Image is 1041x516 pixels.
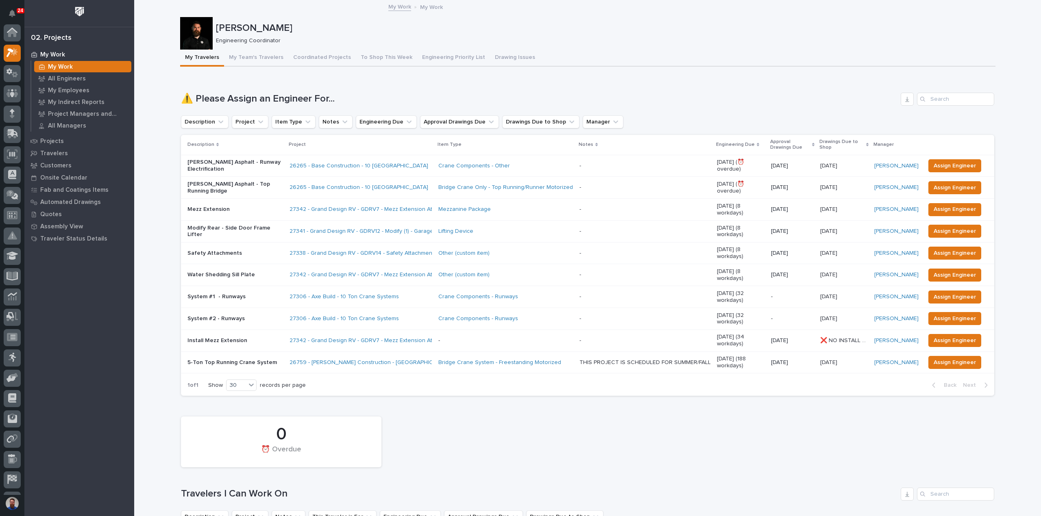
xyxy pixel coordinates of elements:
p: Water Shedding Sill Plate [187,271,283,278]
p: [DATE] [820,292,839,300]
p: - [771,293,814,300]
button: Next [960,382,994,389]
a: [PERSON_NAME] [874,315,919,322]
a: 27342 - Grand Design RV - GDRV7 - Mezz Extension At Overhead Door [290,206,475,213]
span: Assign Engineer [934,161,976,171]
a: Travelers [24,147,134,159]
a: Traveler Status Details [24,232,134,245]
a: Bridge Crane Only - Top Running/Runner Motorized [438,184,573,191]
a: [PERSON_NAME] [874,163,919,169]
div: - [579,271,581,278]
p: [DATE] (8 workdays) [717,203,764,217]
div: - [579,337,581,344]
tr: Safety Attachments27338 - Grand Design RV - GDRV14 - Safety Attachments For Tent Vacuum Other (cu... [181,242,994,264]
p: [PERSON_NAME] Asphalt - Runway Electrification [187,159,283,173]
p: Drawings Due to Shop [819,137,864,152]
span: Assign Engineer [934,270,976,280]
a: [PERSON_NAME] [874,271,919,278]
a: 27306 - Axe Build - 10 Ton Crane Systems [290,315,399,322]
p: Travelers [40,150,68,157]
p: [DATE] (34 workdays) [717,334,764,347]
a: Mezzanine Package [438,206,491,213]
p: Description [187,140,214,149]
a: 26265 - Base Construction - 10 [GEOGRAPHIC_DATA] [290,163,428,169]
p: Customers [40,162,72,169]
p: [DATE] (8 workdays) [717,268,764,282]
span: Assign Engineer [934,336,976,345]
tr: System #1 - Runways27306 - Axe Build - 10 Ton Crane Systems Crane Components - Runways - [DATE] (... [181,286,994,308]
p: Safety Attachments [187,250,283,257]
a: Bridge Crane System - Freestanding Motorized [438,359,561,366]
p: records per page [260,382,306,389]
p: [DATE] [771,228,814,235]
p: [DATE] (32 workdays) [717,290,764,304]
span: Assign Engineer [934,204,976,214]
p: [DATE] [820,204,839,213]
p: [DATE] (188 workdays) [717,356,764,369]
p: Show [208,382,223,389]
p: Install Mezz Extension [187,337,283,344]
button: Assign Engineer [928,181,981,194]
p: System #1 - Runways [187,293,283,300]
p: Traveler Status Details [40,235,107,243]
p: [DATE] [771,337,814,344]
tr: Water Shedding Sill Plate27342 - Grand Design RV - GDRV7 - Mezz Extension At Overhead Door Other ... [181,264,994,286]
div: - [579,163,581,169]
p: [DATE] [820,182,839,191]
p: My Work [48,63,73,71]
a: My Work [388,2,411,11]
a: Crane Components - Runways [438,293,518,300]
a: Lifting Device [438,228,473,235]
p: Assembly View [40,223,83,230]
a: 26265 - Base Construction - 10 [GEOGRAPHIC_DATA] [290,184,428,191]
img: Workspace Logo [72,4,87,19]
tr: [PERSON_NAME] Asphalt - Top Running Bridge26265 - Base Construction - 10 [GEOGRAPHIC_DATA] Bridge... [181,177,994,199]
p: [DATE] (8 workdays) [717,246,764,260]
a: [PERSON_NAME] [874,250,919,257]
p: Automated Drawings [40,199,101,206]
p: Mezz Extension [187,206,283,213]
a: Crane Components - Other [438,163,510,169]
a: All Managers [31,120,134,131]
div: - [579,206,581,213]
button: Assign Engineer [928,247,981,260]
a: Project Managers and Engineers [31,108,134,119]
button: Description [181,115,229,128]
div: 0 [195,424,368,444]
p: 5-Ton Top Running Crane System [187,359,283,366]
div: Search [917,93,994,106]
button: Coordinated Projects [288,50,356,67]
p: System #2 - Runways [187,315,283,322]
p: [DATE] [771,163,814,169]
a: [PERSON_NAME] [874,293,919,300]
p: Quotes [40,211,62,218]
button: Assign Engineer [928,269,981,282]
div: - [579,250,581,257]
a: [PERSON_NAME] [874,359,919,366]
a: 26759 - [PERSON_NAME] Construction - [GEOGRAPHIC_DATA] Department 5T Bridge Crane [290,359,529,366]
p: ❌ NO INSTALL DATE! [820,336,869,344]
p: - [771,315,814,322]
p: Projects [40,138,64,145]
button: Drawings Due to Shop [502,115,579,128]
a: 27342 - Grand Design RV - GDRV7 - Mezz Extension At Overhead Door [290,271,475,278]
p: Approval Drawings Due [770,137,810,152]
a: Crane Components - Runways [438,315,518,322]
span: Assign Engineer [934,314,976,323]
button: Assign Engineer [928,312,981,325]
p: [DATE] [820,358,839,366]
button: Engineering Due [356,115,417,128]
span: Assign Engineer [934,183,976,193]
div: Search [917,488,994,501]
tr: System #2 - Runways27306 - Axe Build - 10 Ton Crane Systems Crane Components - Runways - [DATE] (... [181,308,994,330]
p: [DATE] [771,250,814,257]
button: Assign Engineer [928,334,981,347]
span: Assign Engineer [934,226,976,236]
a: Customers [24,159,134,171]
button: My Travelers [180,50,224,67]
tr: Mezz Extension27342 - Grand Design RV - GDRV7 - Mezz Extension At Overhead Door Mezzanine Package... [181,199,994,221]
div: - [579,315,581,322]
div: - [579,228,581,235]
p: [DATE] [820,270,839,278]
div: ⏰ Overdue [195,445,368,462]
